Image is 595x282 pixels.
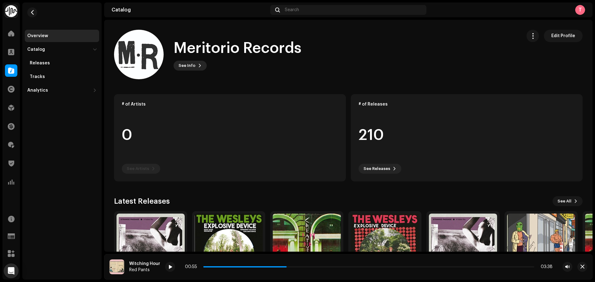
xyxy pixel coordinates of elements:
span: Search [285,7,299,12]
span: See Releases [364,163,390,175]
div: Tracks [30,74,45,79]
img: 0f74c21f-6d1c-4dbc-9196-dbddad53419e [5,5,17,17]
div: Releases [30,61,50,66]
img: 21058dc4-d802-463b-a60f-b22108815ee6 [273,214,341,282]
button: See Releases [359,164,401,174]
span: Edit Profile [551,30,575,42]
img: f24b45e5-1fad-4434-81ee-0bf1e274f1e5 [351,214,419,282]
div: Overview [27,33,48,38]
re-m-nav-dropdown: Analytics [25,84,99,97]
span: See All [558,195,571,207]
re-o-card-data: # of Artists [114,94,346,181]
div: # of Releases [359,102,575,107]
h3: Latest Releases [114,196,170,206]
re-m-nav-dropdown: Catalog [25,43,99,83]
img: dd45ec65-3bd1-47b2-8ebd-23fcb51b1247 [114,30,164,79]
div: Open Intercom Messenger [4,263,19,278]
img: 50503c1d-6932-44f9-ae73-7f00a963d3e9 [507,214,575,282]
button: See Info [174,61,207,71]
div: Witching Hour [129,261,160,266]
span: See Info [178,59,196,72]
div: 00:55 [185,264,201,269]
div: T [575,5,585,15]
div: Catalog [112,7,268,12]
re-m-nav-item: Tracks [25,71,99,83]
img: 1805e3da-b1c0-4088-9e50-8f4d479bc104 [109,259,124,274]
div: Catalog [27,47,45,52]
img: 95060e4d-102d-4d8d-9ce6-87c4623b0311 [429,214,497,282]
div: Analytics [27,88,48,93]
button: See All [553,196,583,206]
h1: Meritorio Records [174,38,302,58]
re-o-card-data: # of Releases [351,94,583,181]
re-m-nav-item: Overview [25,30,99,42]
re-m-nav-item: Releases [25,57,99,69]
div: Red Pants [129,267,160,272]
img: e6a100a0-1ee5-4450-9df7-cddb49c6b32c [195,214,263,282]
div: 03:38 [537,264,553,269]
button: Edit Profile [544,30,583,42]
img: 69a963f1-0b41-4f36-b7a0-709d02fd7edd [117,214,185,282]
